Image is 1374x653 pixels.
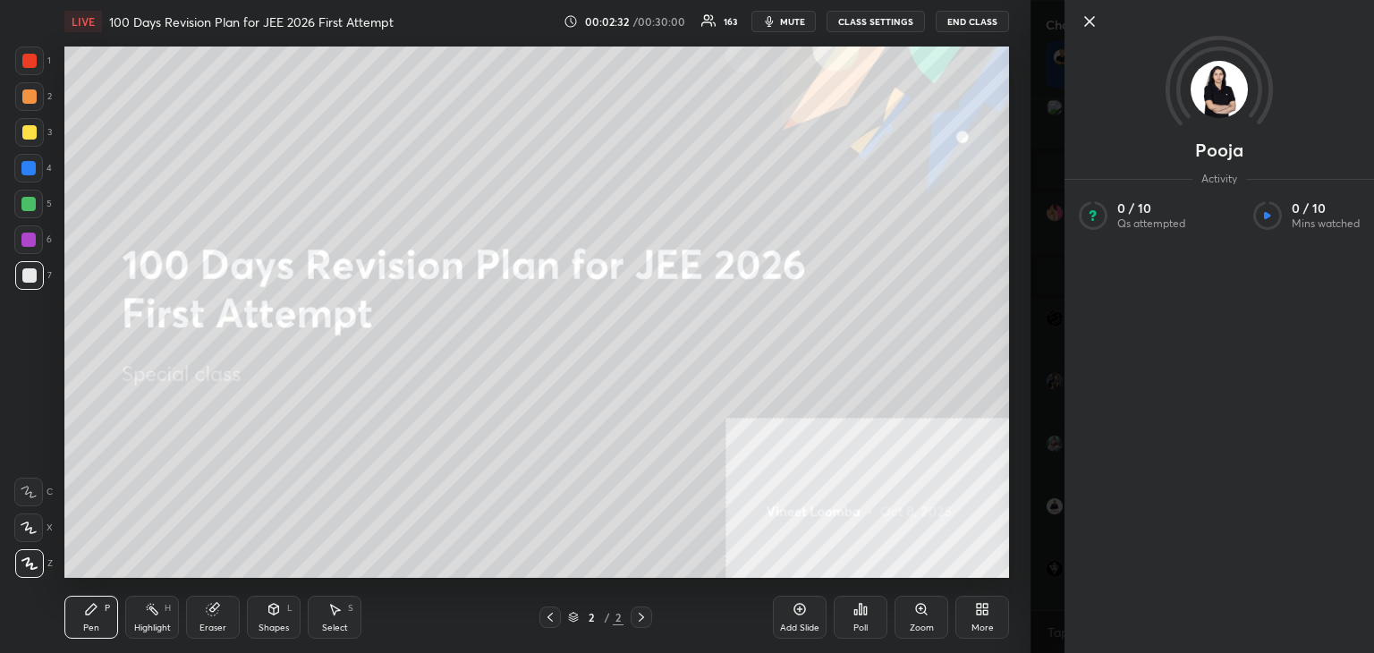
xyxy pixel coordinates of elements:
[14,154,52,182] div: 4
[936,11,1009,32] button: End Class
[199,623,226,632] div: Eraser
[64,11,102,32] div: LIVE
[14,225,52,254] div: 6
[15,261,52,290] div: 7
[1191,61,1248,118] img: 210bef4dab5d4bdaa6bebe9b47b96550.jpg
[613,609,623,625] div: 2
[724,17,737,26] div: 163
[83,623,99,632] div: Pen
[910,623,934,632] div: Zoom
[109,13,394,30] h4: 100 Days Revision Plan for JEE 2026 First Attempt
[15,549,53,578] div: Z
[853,623,868,632] div: Poll
[15,47,51,75] div: 1
[322,623,348,632] div: Select
[14,190,52,218] div: 5
[1292,216,1360,231] p: Mins watched
[751,11,816,32] button: mute
[348,604,353,613] div: S
[604,612,609,623] div: /
[582,612,600,623] div: 2
[165,604,171,613] div: H
[15,118,52,147] div: 3
[14,513,53,542] div: X
[971,623,994,632] div: More
[15,82,52,111] div: 2
[259,623,289,632] div: Shapes
[14,478,53,506] div: C
[780,15,805,28] span: mute
[105,604,110,613] div: P
[1195,143,1243,157] p: Pooja
[1192,172,1246,186] span: Activity
[1117,200,1185,216] p: 0 / 10
[1117,216,1185,231] p: Qs attempted
[1292,200,1360,216] p: 0 / 10
[827,11,925,32] button: CLASS SETTINGS
[287,604,293,613] div: L
[780,623,819,632] div: Add Slide
[134,623,171,632] div: Highlight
